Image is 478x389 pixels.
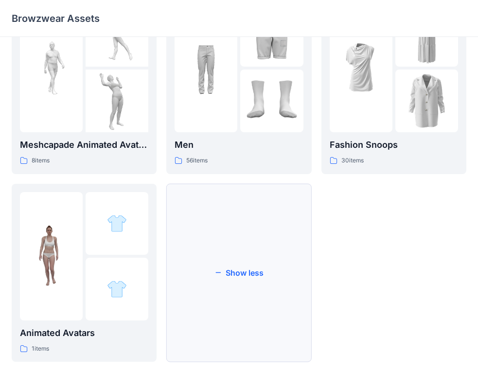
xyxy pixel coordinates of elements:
img: folder 1 [175,36,237,99]
p: Men [175,138,303,152]
img: folder 1 [20,225,83,287]
img: folder 1 [330,36,392,99]
p: 1 items [32,344,49,354]
img: folder 1 [20,36,83,99]
img: folder 2 [107,213,127,233]
p: 56 items [186,156,208,166]
p: Fashion Snoops [330,138,458,152]
img: folder 3 [240,70,303,132]
a: folder 1folder 2folder 3Animated Avatars1items [12,184,157,362]
img: folder 3 [395,70,458,132]
p: 8 items [32,156,50,166]
img: folder 3 [107,279,127,299]
button: Show less [166,184,311,362]
p: 30 items [341,156,364,166]
p: Animated Avatars [20,326,148,340]
p: Meshcapade Animated Avatars [20,138,148,152]
img: folder 3 [86,70,148,132]
p: Browzwear Assets [12,12,100,25]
